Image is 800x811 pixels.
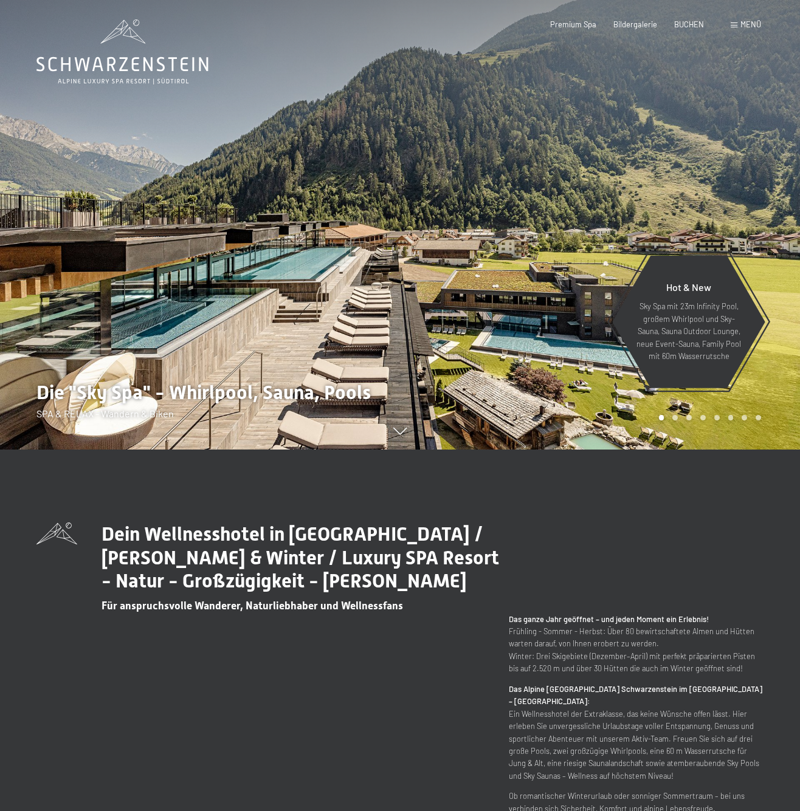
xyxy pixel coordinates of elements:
span: Für anspruchsvolle Wanderer, Naturliebhaber und Wellnessfans [102,600,403,612]
div: Carousel Page 3 [686,415,692,420]
span: Dein Wellnesshotel in [GEOGRAPHIC_DATA] / [PERSON_NAME] & Winter / Luxury SPA Resort - Natur - Gr... [102,522,499,592]
div: Carousel Page 6 [728,415,734,420]
div: Carousel Page 1 (Current Slide) [659,415,664,420]
div: Carousel Page 7 [742,415,747,420]
div: Carousel Page 5 [714,415,720,420]
a: Bildergalerie [613,19,657,29]
div: Carousel Pagination [655,415,761,420]
div: Carousel Page 2 [672,415,678,420]
p: Ein Wellnesshotel der Extraklasse, das keine Wünsche offen lässt. Hier erleben Sie unvergessliche... [509,683,764,782]
a: Hot & New Sky Spa mit 23m Infinity Pool, großem Whirlpool und Sky-Sauna, Sauna Outdoor Lounge, ne... [612,255,766,389]
p: Frühling - Sommer - Herbst: Über 80 bewirtschaftete Almen und Hütten warten darauf, von Ihnen ero... [509,613,764,675]
p: Sky Spa mit 23m Infinity Pool, großem Whirlpool und Sky-Sauna, Sauna Outdoor Lounge, neue Event-S... [636,301,742,363]
strong: Das Alpine [GEOGRAPHIC_DATA] Schwarzenstein im [GEOGRAPHIC_DATA] – [GEOGRAPHIC_DATA]: [509,684,762,706]
div: Carousel Page 4 [700,415,706,420]
div: Carousel Page 8 [756,415,761,420]
strong: Das ganze Jahr geöffnet – und jeden Moment ein Erlebnis! [509,614,709,624]
span: Menü [740,19,761,29]
span: Hot & New [666,281,711,293]
a: BUCHEN [674,19,704,29]
a: Premium Spa [550,19,596,29]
